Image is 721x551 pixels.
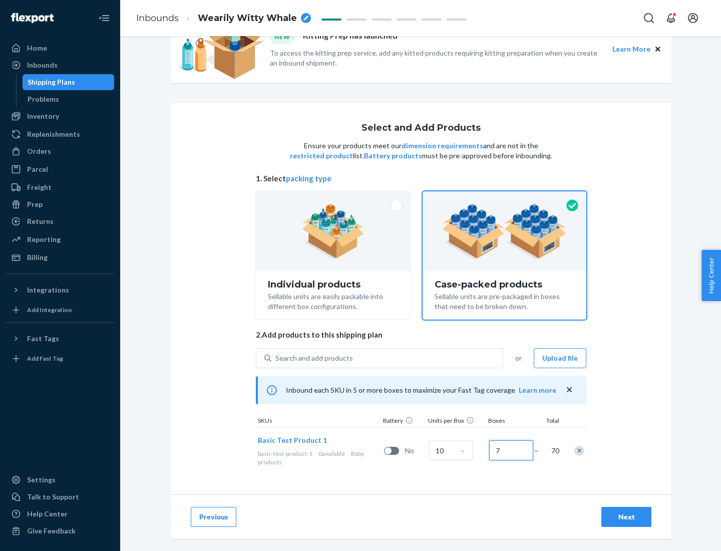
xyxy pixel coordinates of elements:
[27,526,76,536] div: Give Feedback
[429,440,473,460] input: Case Quantity
[128,4,319,33] ol: breadcrumbs
[639,8,659,28] button: Open Search Box
[27,509,68,519] div: Help Center
[6,126,114,142] a: Replenishments
[318,450,345,457] span: 0 available
[489,440,533,460] input: Number of boxes
[258,435,327,445] button: Basic Test Product 1
[23,74,115,90] a: Shipping Plans
[486,416,536,427] div: Boxes
[27,43,47,53] div: Home
[6,506,114,522] a: Help Center
[536,416,561,427] div: Total
[6,231,114,247] a: Reporting
[290,151,353,161] button: restricted product
[27,199,43,209] div: Prep
[27,182,52,192] div: Freight
[519,385,556,395] button: Learn more
[256,376,586,404] div: Inbound each SKU in 5 or more boxes to maximize your Fast Tag coverage
[701,250,721,301] button: Help Center
[27,354,63,363] div: Add Fast Tag
[27,129,80,139] div: Replenishments
[610,512,643,522] div: Next
[661,8,681,28] button: Open notifications
[270,30,295,44] div: NEW
[27,111,59,121] div: Inventory
[6,179,114,195] a: Freight
[6,472,114,488] a: Settings
[426,416,486,427] div: Units per Box
[6,57,114,73] a: Inbounds
[6,108,114,124] a: Inventory
[289,141,553,161] p: Ensure your products meet our and are not in the list. must be pre-approved before inbounding.
[442,204,567,259] img: case-pack.59cecea509d18c883b923b81aeac6d0b.png
[27,216,54,226] div: Returns
[198,12,297,25] span: Wearily Witty Whale
[28,77,75,87] div: Shipping Plans
[6,213,114,229] a: Returns
[27,306,72,314] div: Add Integration
[6,40,114,56] a: Home
[364,151,422,161] button: Battery products
[258,450,312,457] span: basic-test-product-1
[6,489,114,505] a: Talk to Support
[27,234,61,244] div: Reporting
[534,446,544,456] span: =
[6,351,114,367] a: Add Fast Tag
[574,446,584,456] div: Remove Item
[6,161,114,177] a: Parcel
[362,123,481,133] h1: Select and Add Products
[23,91,115,107] a: Problems
[515,353,522,363] span: or
[275,353,353,363] div: Search and add products
[256,330,586,340] span: 2. Add products to this shipping plan
[6,249,114,265] a: Billing
[270,48,603,68] p: To access the kitting prep service, add any kitted products requiring kitting preparation when yo...
[6,282,114,298] button: Integrations
[27,60,58,70] div: Inbounds
[136,13,179,24] a: Inbounds
[27,285,69,295] div: Integrations
[258,449,380,466] div: Baby products
[6,143,114,159] a: Orders
[27,334,59,344] div: Fast Tags
[6,302,114,318] a: Add Integration
[27,164,48,174] div: Parcel
[405,446,425,456] span: No
[268,290,399,312] div: Sellable units are easily packable into different box configurations.
[11,13,54,23] img: Flexport logo
[28,94,59,104] div: Problems
[6,331,114,347] button: Fast Tags
[27,146,51,156] div: Orders
[612,44,650,55] button: Learn More
[683,8,703,28] button: Open account menu
[549,446,559,456] span: 70
[302,204,365,259] img: individual-pack.facf35554cb0f1810c75b2bd6df2d64e.png
[286,173,331,184] button: packing type
[27,492,79,502] div: Talk to Support
[652,44,663,55] button: Close
[191,507,236,527] button: Previous
[256,416,381,427] div: SKUs
[27,475,56,485] div: Settings
[381,416,426,427] div: Battery
[256,173,586,184] span: 1. Select
[258,436,327,444] span: Basic Test Product 1
[402,141,483,151] button: dimension requirements
[534,348,586,368] button: Upload file
[564,385,574,395] button: close
[435,290,574,312] div: Sellable units are pre-packaged in boxes that need to be broken down.
[303,30,398,44] p: Kitting Prep has launched
[601,507,651,527] button: Next
[27,252,48,262] div: Billing
[435,280,574,290] div: Case-packed products
[94,8,114,28] button: Close Navigation
[6,196,114,212] a: Prep
[268,280,399,290] div: Individual products
[6,523,114,539] button: Give Feedback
